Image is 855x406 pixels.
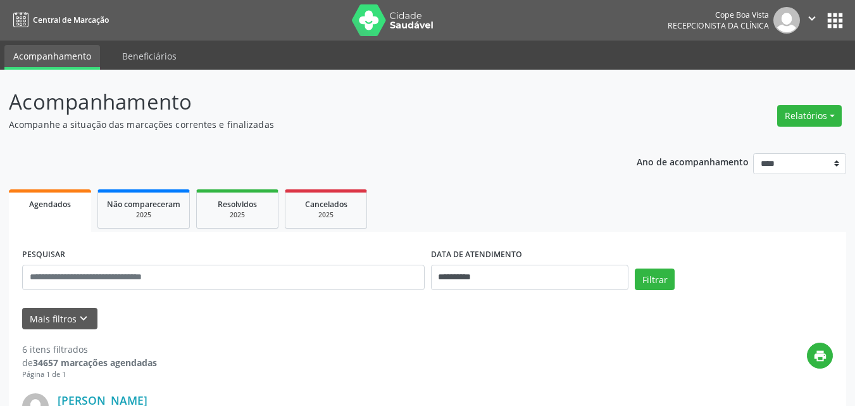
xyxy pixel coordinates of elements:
[206,210,269,220] div: 2025
[22,343,157,356] div: 6 itens filtrados
[22,356,157,369] div: de
[22,308,97,330] button: Mais filtroskeyboard_arrow_down
[218,199,257,210] span: Resolvidos
[824,10,846,32] button: apps
[22,369,157,380] div: Página 1 de 1
[113,45,185,67] a: Beneficiários
[33,15,109,25] span: Central de Marcação
[4,45,100,70] a: Acompanhamento
[813,349,827,363] i: print
[800,7,824,34] button: 
[773,7,800,34] img: img
[668,20,769,31] span: Recepcionista da clínica
[107,210,180,220] div: 2025
[637,153,749,169] p: Ano de acompanhamento
[635,269,675,290] button: Filtrar
[777,105,842,127] button: Relatórios
[305,199,347,210] span: Cancelados
[22,245,65,265] label: PESQUISAR
[9,10,109,30] a: Central de Marcação
[807,343,833,369] button: print
[9,86,595,118] p: Acompanhamento
[29,199,71,210] span: Agendados
[77,312,90,326] i: keyboard_arrow_down
[107,199,180,210] span: Não compareceram
[33,357,157,369] strong: 34657 marcações agendadas
[294,210,358,220] div: 2025
[431,245,522,265] label: DATA DE ATENDIMENTO
[668,10,769,20] div: Cope Boa Vista
[805,11,819,25] i: 
[9,118,595,131] p: Acompanhe a situação das marcações correntes e finalizadas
